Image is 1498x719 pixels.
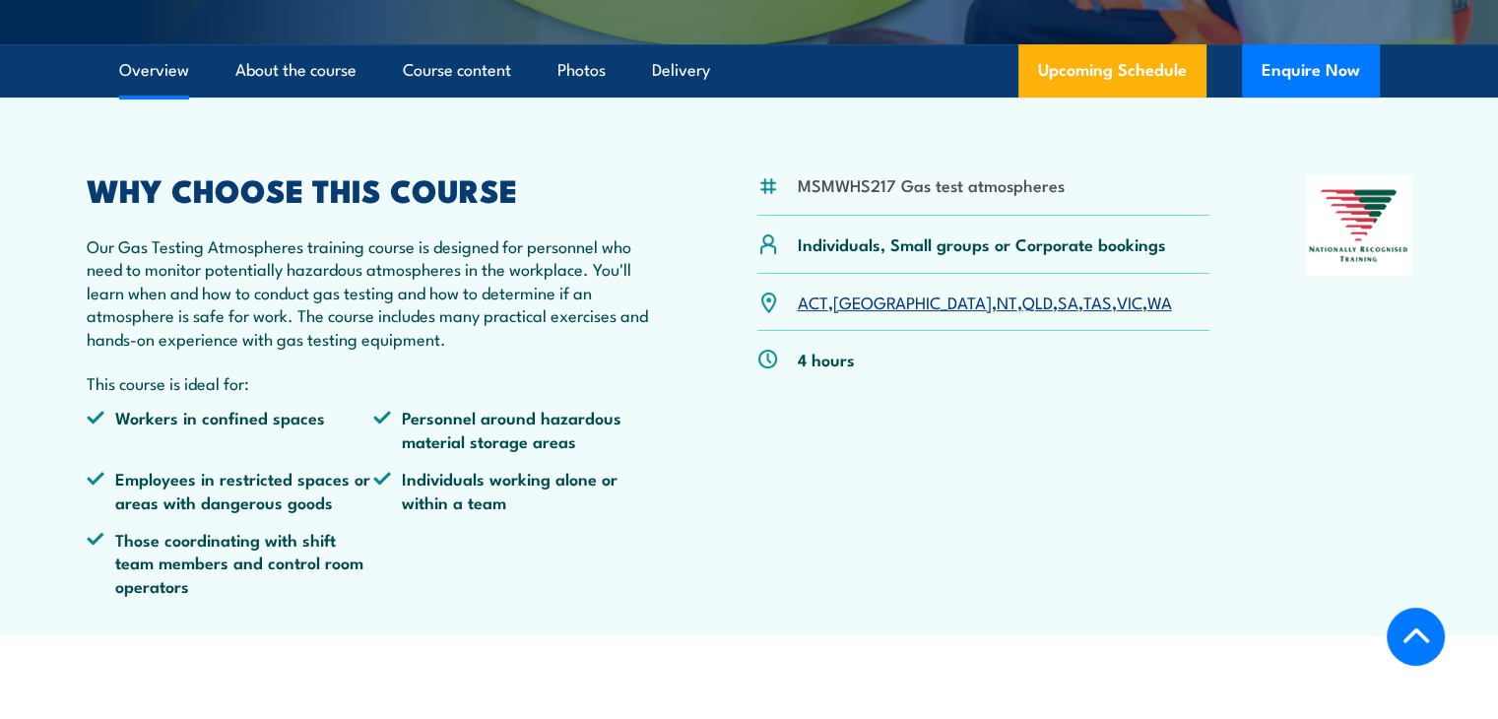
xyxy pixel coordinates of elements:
a: Course content [403,44,511,97]
a: SA [1058,290,1078,313]
li: Those coordinating with shift team members and control room operators [87,528,374,597]
li: Individuals working alone or within a team [373,467,661,513]
a: [GEOGRAPHIC_DATA] [833,290,992,313]
a: Delivery [652,44,710,97]
h2: WHY CHOOSE THIS COURSE [87,175,662,203]
li: Workers in confined spaces [87,406,374,452]
li: Employees in restricted spaces or areas with dangerous goods [87,467,374,513]
a: Overview [119,44,189,97]
a: TAS [1083,290,1112,313]
a: Photos [557,44,606,97]
a: WA [1147,290,1172,313]
a: Upcoming Schedule [1018,44,1206,98]
p: 4 hours [798,348,855,370]
a: NT [997,290,1017,313]
p: Individuals, Small groups or Corporate bookings [798,232,1166,255]
a: ACT [798,290,828,313]
a: VIC [1117,290,1142,313]
li: Personnel around hazardous material storage areas [373,406,661,452]
img: Nationally Recognised Training logo. [1306,175,1412,276]
a: QLD [1022,290,1053,313]
button: Enquire Now [1242,44,1380,98]
p: Our Gas Testing Atmospheres training course is designed for personnel who need to monitor potenti... [87,234,662,350]
p: , , , , , , , [798,291,1172,313]
li: MSMWHS217 Gas test atmospheres [798,173,1065,196]
a: About the course [235,44,357,97]
p: This course is ideal for: [87,371,662,394]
